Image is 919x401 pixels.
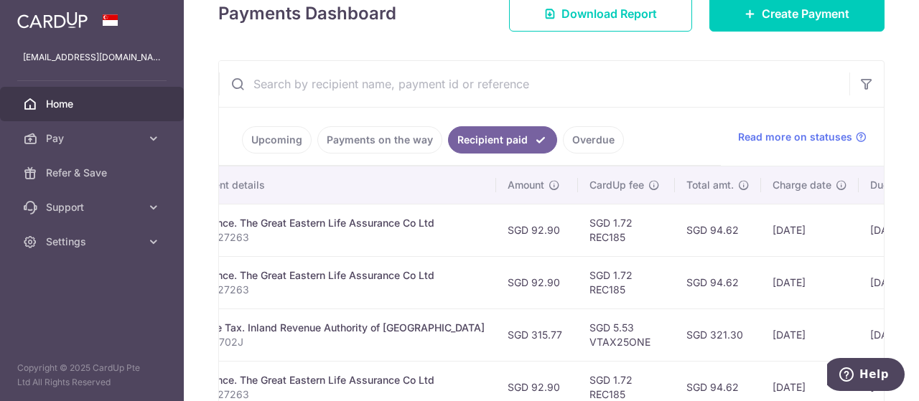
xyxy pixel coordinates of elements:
[827,358,905,394] iframe: Opens a widget where you can find more information
[675,308,761,361] td: SGD 321.30
[563,126,624,154] a: Overdue
[187,268,485,283] div: Insurance. The Great Eastern Life Assurance Co Ltd
[773,178,831,192] span: Charge date
[187,216,485,230] div: Insurance. The Great Eastern Life Assurance Co Ltd
[508,178,544,192] span: Amount
[761,204,859,256] td: [DATE]
[738,130,852,144] span: Read more on statuses
[23,50,161,65] p: [EMAIL_ADDRESS][DOMAIN_NAME]
[187,373,485,387] div: Insurance. The Great Eastern Life Assurance Co Ltd
[46,97,141,111] span: Home
[870,178,913,192] span: Due date
[187,230,485,245] p: 0010327263
[578,204,675,256] td: SGD 1.72 REC185
[219,61,849,107] input: Search by recipient name, payment id or reference
[675,256,761,308] td: SGD 94.62
[187,321,485,335] div: Income Tax. Inland Revenue Authority of [GEOGRAPHIC_DATA]
[46,235,141,249] span: Settings
[46,131,141,146] span: Pay
[589,178,644,192] span: CardUp fee
[578,308,675,361] td: SGD 5.53 VTAX25ONE
[17,11,88,29] img: CardUp
[578,256,675,308] td: SGD 1.72 REC185
[738,130,867,144] a: Read more on statuses
[762,5,849,22] span: Create Payment
[561,5,657,22] span: Download Report
[496,256,578,308] td: SGD 92.90
[761,308,859,361] td: [DATE]
[317,126,442,154] a: Payments on the way
[761,256,859,308] td: [DATE]
[242,126,312,154] a: Upcoming
[448,126,557,154] a: Recipient paid
[46,166,141,180] span: Refer & Save
[675,204,761,256] td: SGD 94.62
[46,200,141,214] span: Support
[686,178,734,192] span: Total amt.
[187,335,485,349] p: S9435702J
[218,1,396,27] h4: Payments Dashboard
[187,283,485,297] p: 0010327263
[496,204,578,256] td: SGD 92.90
[176,166,496,204] th: Payment details
[496,308,578,361] td: SGD 315.77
